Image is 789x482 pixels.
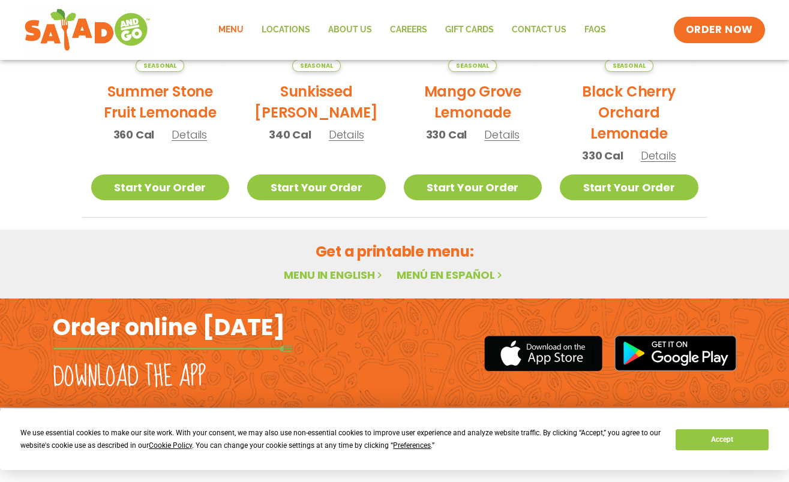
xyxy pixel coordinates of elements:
a: Menú en español [397,267,505,282]
a: Careers [381,16,436,44]
h2: Get a printable menu: [82,241,707,262]
h2: Mango Grove Lemonade [404,81,542,123]
img: new-SAG-logo-768×292 [24,6,151,54]
nav: Menu [209,16,615,44]
span: 330 Cal [582,147,623,164]
span: ORDER NOW [686,23,753,37]
a: Menu [209,16,253,44]
span: Details [172,127,207,142]
span: 340 Cal [269,126,311,143]
span: 330 Cal [426,126,467,143]
h2: Order online [DATE] [53,312,285,342]
img: google_play [614,335,737,371]
a: FAQs [575,16,615,44]
span: Seasonal [136,59,184,72]
div: We use essential cookies to make our site work. With your consent, we may also use non-essential ... [20,427,661,452]
a: Contact Us [503,16,575,44]
a: Start Your Order [247,174,386,200]
a: Start Your Order [404,174,542,200]
a: GIFT CARDS [436,16,503,44]
span: Details [641,148,676,163]
img: fork [53,345,293,352]
h2: Download the app [53,360,206,394]
a: Start Your Order [560,174,698,200]
span: Seasonal [448,59,497,72]
span: 360 Cal [113,126,155,143]
span: Seasonal [605,59,653,72]
a: Menu in English [284,267,385,282]
h2: Sunkissed [PERSON_NAME] [247,81,386,123]
span: Preferences [393,441,431,450]
a: Start Your Order [91,174,230,200]
h2: Summer Stone Fruit Lemonade [91,81,230,123]
span: Details [329,127,364,142]
button: Accept [676,429,768,450]
span: Details [484,127,520,142]
span: Cookie Policy [149,441,192,450]
a: ORDER NOW [674,17,765,43]
img: appstore [484,334,602,373]
h2: Black Cherry Orchard Lemonade [560,81,698,144]
span: Seasonal [292,59,341,72]
a: Locations [253,16,319,44]
a: About Us [319,16,381,44]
